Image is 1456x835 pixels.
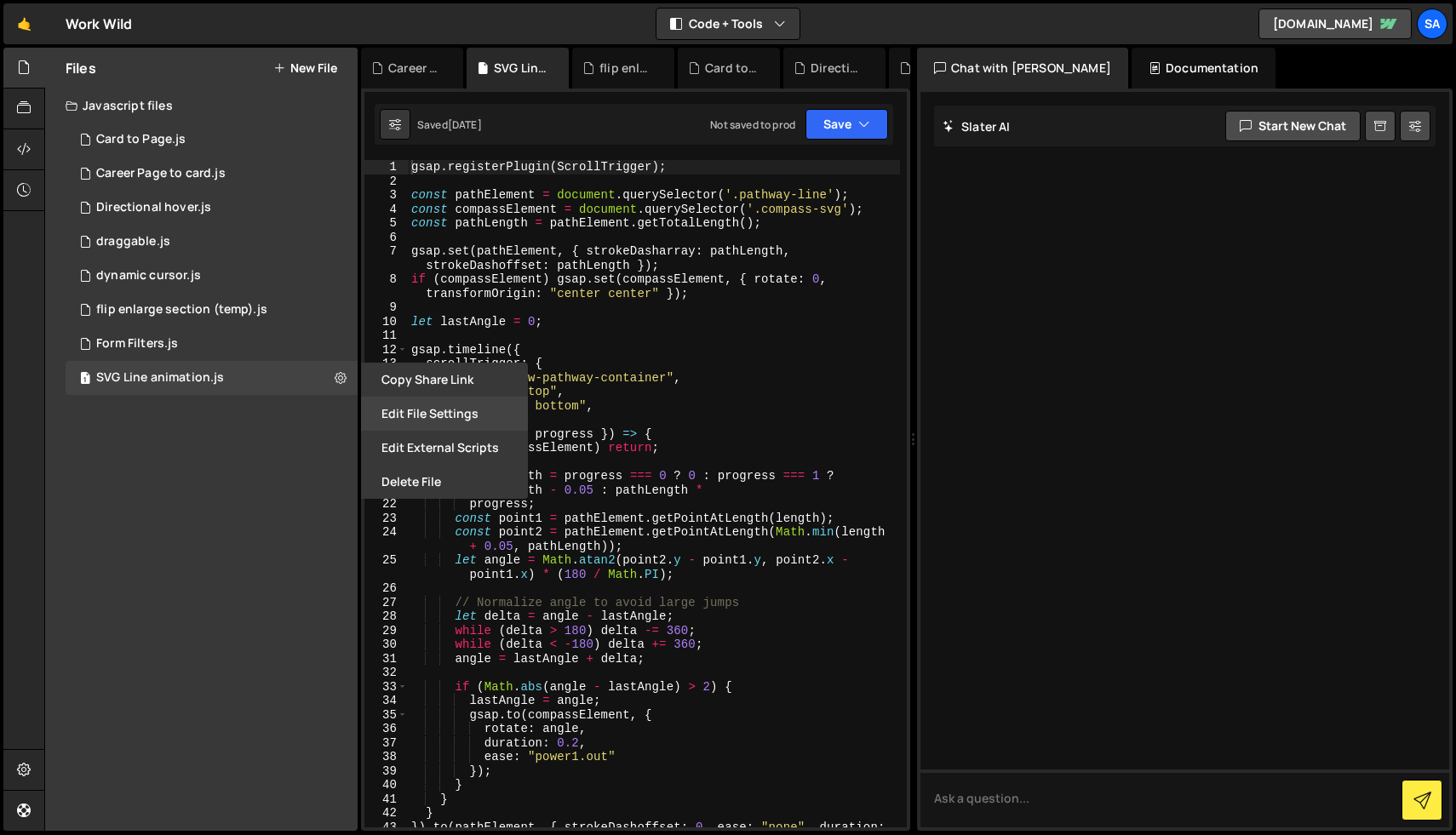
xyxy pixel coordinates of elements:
div: Career Page to card.js [96,166,226,181]
div: 32 [364,666,408,680]
div: 26 [364,581,408,596]
div: 16508/45374.js [66,191,358,225]
div: 24 [364,525,408,553]
div: 12 [364,343,408,357]
h2: Slater AI [943,118,1011,134]
div: Card to Page.js [705,60,760,77]
div: 28 [364,609,408,624]
div: Card to Page.js [96,132,186,147]
div: 16508/45376.js [66,259,358,293]
div: 4 [364,203,408,217]
div: 16508/46136.js [66,157,358,191]
div: 34 [364,694,408,708]
div: 22 [364,497,408,512]
div: 16508/45391.js [66,293,358,327]
button: Edit File Settings [361,397,528,431]
div: Directional hover.js [811,60,865,77]
div: Card to Page.js [66,123,358,157]
div: 30 [364,638,408,652]
div: [DATE] [448,117,482,132]
a: [DOMAIN_NAME] [1258,9,1412,39]
div: Documentation [1132,48,1275,89]
div: SVG Line animation.js [96,370,224,386]
div: 25 [364,553,408,581]
button: Copy share link [361,363,528,397]
div: 10 [364,315,408,329]
div: 23 [364,512,408,526]
div: 7 [364,244,408,272]
div: 35 [364,708,408,723]
div: Form Filters.js [96,336,178,352]
div: 1 [364,160,408,174]
div: 31 [364,652,408,666]
div: flip enlarge section (temp).js [96,302,267,317]
button: Start new chat [1225,111,1361,141]
div: dynamic cursor.js [96,268,201,283]
div: Work Wild [66,14,132,34]
div: 16508/45807.js [66,361,358,395]
div: 36 [364,722,408,736]
div: 39 [364,764,408,779]
div: 13 [364,357,408,371]
div: 9 [364,300,408,315]
div: Directional hover.js [96,200,211,215]
div: Javascript files [45,89,358,123]
div: 29 [364,624,408,638]
div: 27 [364,596,408,610]
div: Saved [417,117,482,132]
div: Chat with [PERSON_NAME] [917,48,1128,89]
div: 8 [364,272,408,300]
a: Sa [1417,9,1447,39]
h2: Files [66,59,96,77]
div: 33 [364,680,408,695]
div: 40 [364,778,408,792]
button: Delete File [361,465,528,499]
div: 37 [364,736,408,751]
a: 🤙 [3,3,45,44]
div: 16508/44799.js [66,327,358,361]
div: 2 [364,174,408,189]
div: 42 [364,806,408,821]
div: SVG Line animation.js [494,60,548,77]
button: Save [805,109,888,140]
div: 11 [364,329,408,343]
div: Not saved to prod [710,117,795,132]
div: 16508/45375.js [66,225,358,259]
button: Code + Tools [656,9,800,39]
div: 6 [364,231,408,245]
div: 5 [364,216,408,231]
button: Edit External Scripts [361,431,528,465]
div: 38 [364,750,408,764]
div: 3 [364,188,408,203]
button: New File [273,61,337,75]
div: Career Page to card.js [388,60,443,77]
div: 41 [364,792,408,807]
span: 1 [80,373,90,386]
div: flip enlarge section (temp).js [599,60,654,77]
div: draggable.js [96,234,170,249]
